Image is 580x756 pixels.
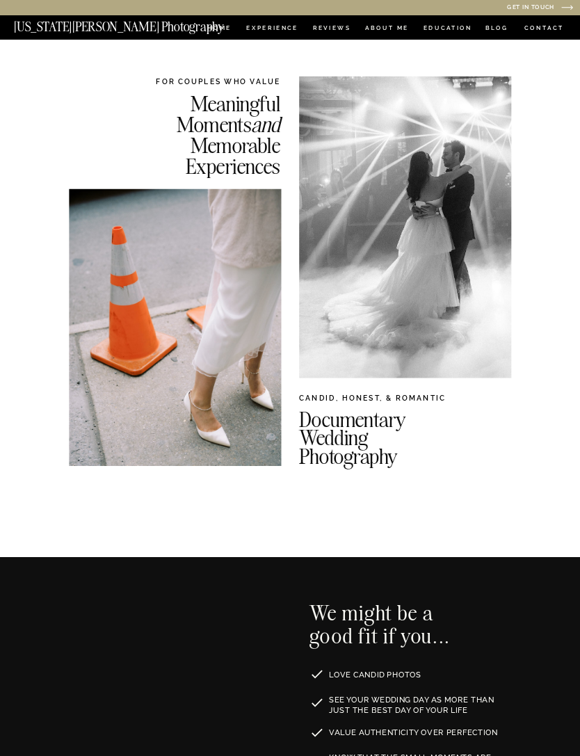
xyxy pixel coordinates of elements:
[329,695,504,713] p: See your wedding day as MORE THAN JUST the best day of your life
[299,393,511,408] h2: CANDID, HONEST, & ROMANTIC
[485,24,508,33] a: BLOG
[127,93,280,175] h2: Meaningful Moments Memorable Experiences
[524,22,564,33] a: CONTACT
[14,19,257,28] a: [US_STATE][PERSON_NAME] Photography
[313,24,349,33] a: REVIEWS
[329,728,499,736] p: Value authenticity over perfection
[329,670,451,677] p: LOVE CANDID PHOTOS
[299,410,554,458] h2: Documentary Wedding Photography
[127,77,280,87] h2: FOR COUPLES WHO VALUE
[309,602,464,650] h2: We might be a good fit if you...
[205,24,233,33] a: HOME
[409,4,554,11] a: Get in Touch
[246,24,297,33] a: Experience
[365,24,409,33] a: ABOUT ME
[422,24,473,33] a: EDUCATION
[251,111,280,137] i: and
